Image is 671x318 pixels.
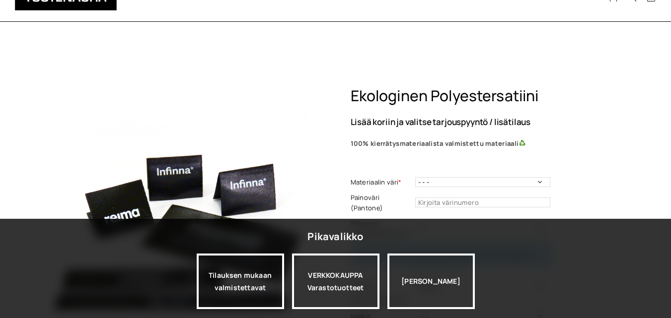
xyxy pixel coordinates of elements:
div: Pikavalikko [307,228,363,246]
label: Materiaalin väri [351,177,413,188]
label: Painoväri (musta/valkoinen) [351,218,413,239]
p: Lisää koriin ja valitse tarjouspyyntö / lisätilaus [351,118,626,126]
label: Painoväri (Pantone) [351,192,413,213]
a: Tilauksen mukaan valmistettavat [197,254,284,309]
img: ♻️ [519,140,525,146]
h1: Ekologinen polyestersatiini [351,87,626,105]
b: 100% kierrätysmateriaalista valmistettu materiaali [351,139,519,148]
input: Kirjoita värinumero [415,197,550,207]
a: VERKKOKAUPPAVarastotuotteet [292,254,379,309]
div: VERKKOKAUPPA Varastotuotteet [292,254,379,309]
div: [PERSON_NAME] [387,254,475,309]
